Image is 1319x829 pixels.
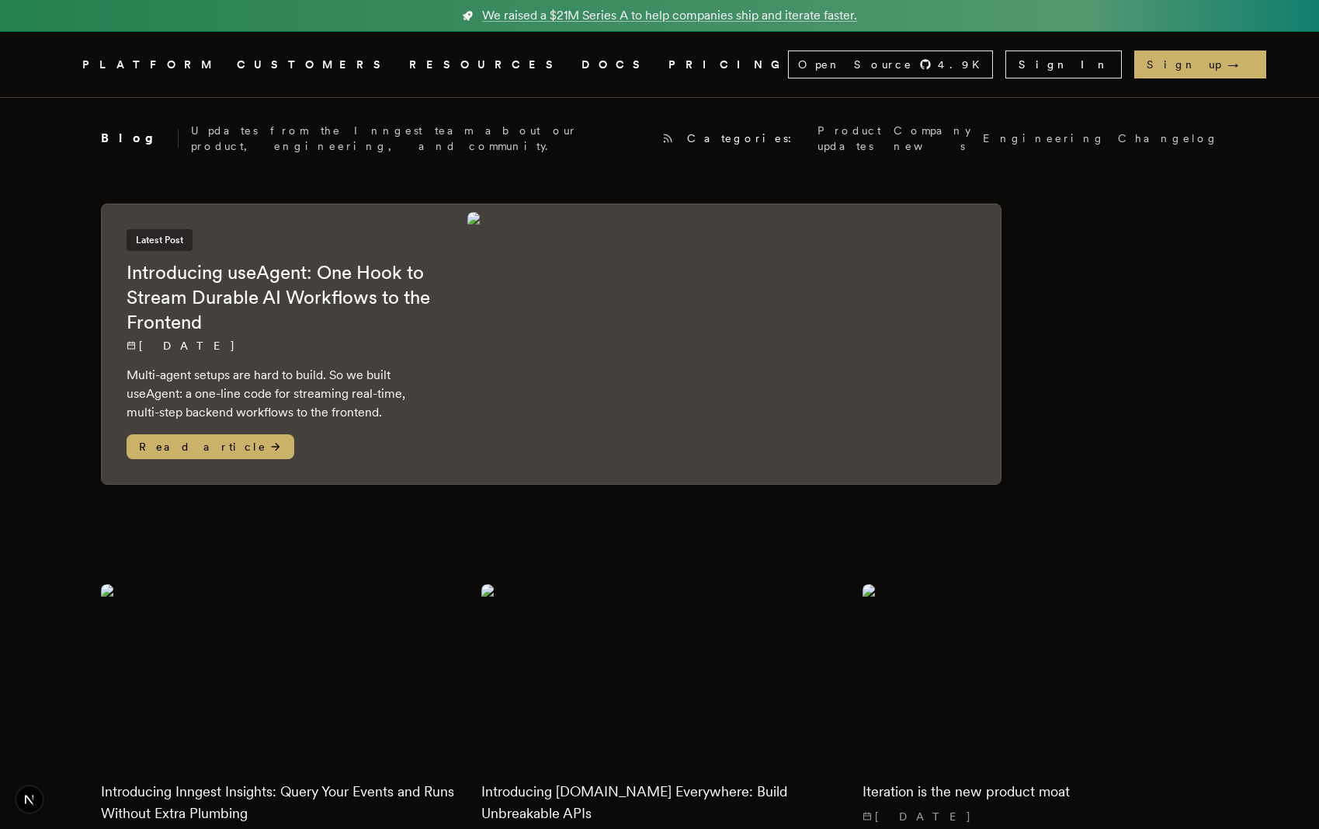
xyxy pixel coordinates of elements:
span: Categories: [687,131,805,146]
button: RESOURCES [409,55,563,75]
span: 4.9 K [938,57,989,72]
h2: Introducing useAgent: One Hook to Stream Durable AI Workflows to the Frontend [127,260,436,335]
span: → [1227,57,1254,72]
span: Read article [127,434,294,459]
span: We raised a $21M Series A to help companies ship and iterate faster. [482,6,857,25]
img: Featured image for Introducing Inngest Insights: Query Your Events and Runs Without Extra Plumbin... [101,584,457,762]
a: Sign In [1005,51,1122,78]
img: Featured image for Iteration is the new product moat blog post [863,584,1219,762]
span: Open Source [798,57,913,72]
a: CUSTOMERS [237,55,390,75]
a: DOCS [581,55,650,75]
h2: Introducing Inngest Insights: Query Your Events and Runs Without Extra Plumbing [101,781,457,824]
a: PRICING [668,55,788,75]
h2: Introducing [DOMAIN_NAME] Everywhere: Build Unbreakable APIs [481,781,838,824]
p: Updates from the Inngest team about our product, engineering, and community. [191,123,650,154]
a: Company news [894,123,970,154]
a: Latest PostIntroducing useAgent: One Hook to Stream Durable AI Workflows to the Frontend[DATE] Mu... [101,204,1001,485]
button: PLATFORM [82,55,218,75]
h2: Blog [101,129,179,148]
a: Changelog [1118,131,1219,146]
p: Multi-agent setups are hard to build. So we built useAgent: a one-line code for streaming real-ti... [127,366,436,422]
img: Featured image for Introducing useAgent: One Hook to Stream Durable AI Workflows to the Frontend ... [467,212,994,475]
a: Sign up [1134,51,1266,78]
span: Latest Post [127,229,193,251]
p: [DATE] [863,809,1219,824]
h2: Iteration is the new product moat [863,781,1219,803]
img: Featured image for Introducing Step.Run Everywhere: Build Unbreakable APIs blog post [481,584,838,762]
nav: Global [39,32,1281,97]
a: Engineering [983,131,1106,146]
a: Product updates [817,123,881,154]
p: [DATE] [127,338,436,354]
